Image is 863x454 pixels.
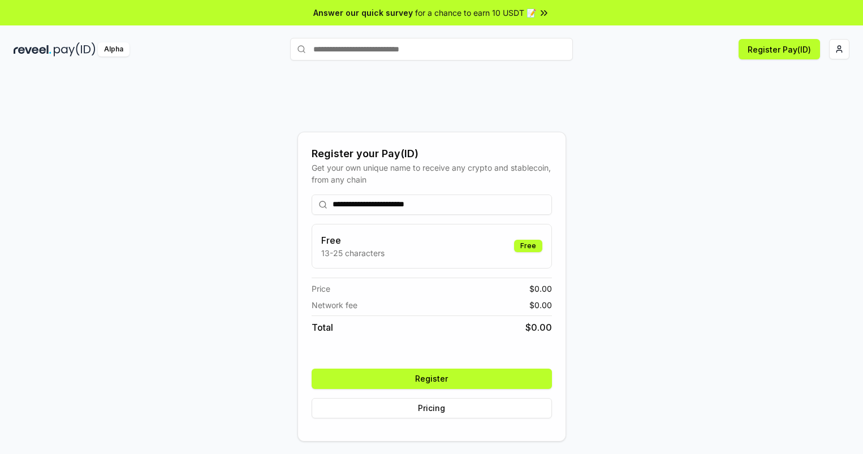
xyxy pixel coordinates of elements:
[312,162,552,185] div: Get your own unique name to receive any crypto and stablecoin, from any chain
[312,369,552,389] button: Register
[529,299,552,311] span: $ 0.00
[98,42,130,57] div: Alpha
[415,7,536,19] span: for a chance to earn 10 USDT 📝
[54,42,96,57] img: pay_id
[312,299,357,311] span: Network fee
[739,39,820,59] button: Register Pay(ID)
[312,146,552,162] div: Register your Pay(ID)
[312,398,552,418] button: Pricing
[321,247,385,259] p: 13-25 characters
[14,42,51,57] img: reveel_dark
[321,234,385,247] h3: Free
[312,321,333,334] span: Total
[313,7,413,19] span: Answer our quick survey
[525,321,552,334] span: $ 0.00
[529,283,552,295] span: $ 0.00
[312,283,330,295] span: Price
[514,240,542,252] div: Free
